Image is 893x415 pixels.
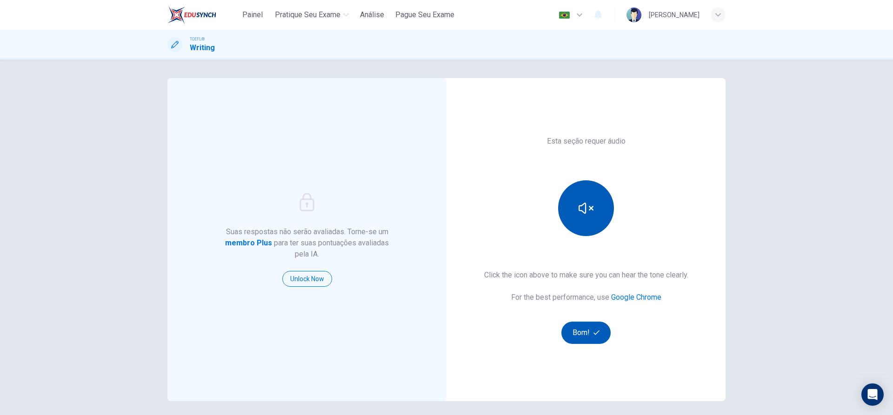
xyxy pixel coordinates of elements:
[282,271,332,287] button: Unlock Now
[242,9,263,20] span: Painel
[484,270,688,281] h6: Click the icon above to make sure you can hear the tone clearly.
[271,7,353,23] button: Pratique seu exame
[223,226,391,260] h6: Suas respostas não serão avaliadas. Torne-se um para ter suas pontuações avaliadas pela IA.
[167,6,216,24] img: EduSynch logo
[649,9,700,20] div: [PERSON_NAME]
[356,7,388,23] button: Análise
[238,7,267,23] button: Painel
[559,12,570,19] img: pt
[392,7,458,23] button: Pague Seu Exame
[395,9,454,20] span: Pague Seu Exame
[511,292,661,303] h6: For the best performance, use
[225,238,272,247] strong: membro Plus
[275,9,340,20] span: Pratique seu exame
[626,7,641,22] img: Profile picture
[360,9,384,20] span: Análise
[190,36,205,42] span: TOEFL®
[561,322,611,344] button: Bom!
[547,136,626,147] h6: Esta seção requer áudio
[167,6,238,24] a: EduSynch logo
[190,42,215,53] h1: Writing
[611,293,661,302] a: Google Chrome
[861,383,884,406] div: Open Intercom Messenger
